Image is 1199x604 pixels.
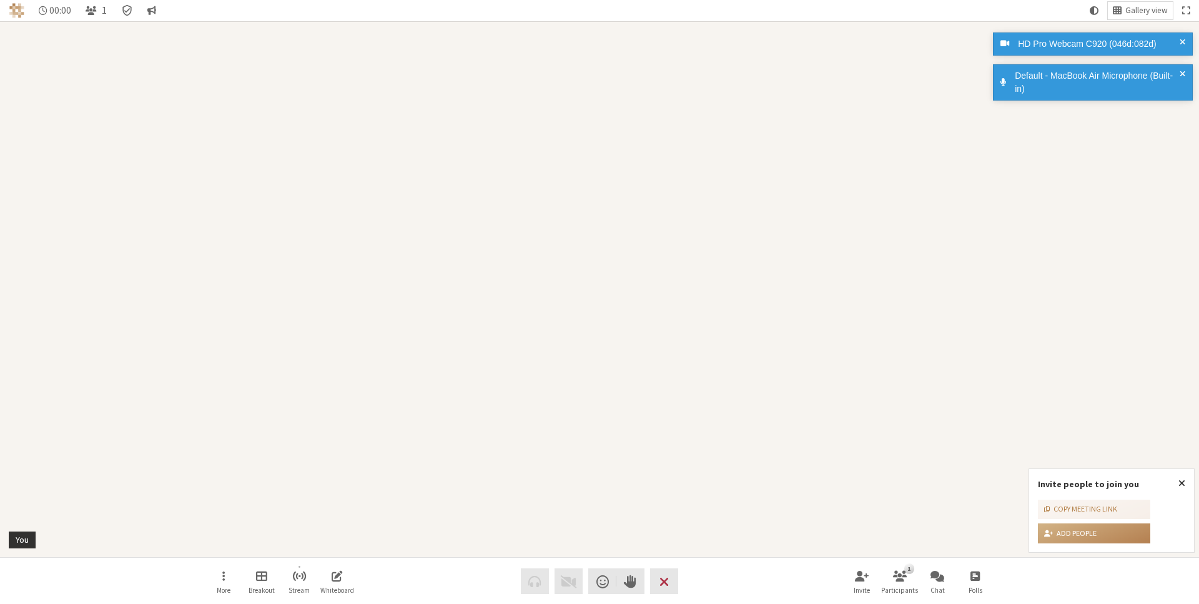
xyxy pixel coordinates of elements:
[1044,503,1117,515] div: Copy meeting link
[904,563,914,573] div: 1
[1108,2,1173,19] button: Change layout
[616,568,644,594] button: Raise hand
[142,2,161,19] button: Conversation
[882,565,917,598] button: Open participant list
[1010,69,1184,96] div: Default - MacBook Air Microphone (Built-in)
[11,533,33,547] div: You
[1125,6,1168,16] span: Gallery view
[116,2,138,19] div: Meeting details Encryption enabled
[81,2,112,19] button: Open participant list
[958,565,993,598] button: Open poll
[555,568,583,594] button: Video
[521,568,549,594] button: Audio problem - check your Internet connection or call by phone
[1170,469,1194,498] button: Close popover
[1085,2,1103,19] button: Using system theme
[854,587,870,594] span: Invite
[206,565,241,598] button: Open menu
[920,565,955,598] button: Open chat
[1038,478,1139,490] label: Invite people to join you
[1038,523,1150,543] button: Add people
[844,565,879,598] button: Invite participants (⌘+Shift+I)
[588,568,616,594] button: Send a reaction
[217,587,230,594] span: More
[1014,37,1184,51] div: HD Pro Webcam C920 (046d:082d)
[9,3,24,18] img: Iotum
[282,565,317,598] button: Start streaming
[289,587,310,594] span: Stream
[650,568,678,594] button: End or leave meeting
[249,587,275,594] span: Breakout
[320,587,354,594] span: Whiteboard
[34,2,77,19] div: Timer
[1177,2,1195,19] button: Fullscreen
[320,565,355,598] button: Open shared whiteboard
[244,565,279,598] button: Manage Breakout Rooms
[969,587,982,594] span: Polls
[1038,500,1150,520] button: Copy meeting link
[49,5,71,16] span: 00:00
[881,587,918,594] span: Participants
[930,587,945,594] span: Chat
[102,5,107,16] span: 1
